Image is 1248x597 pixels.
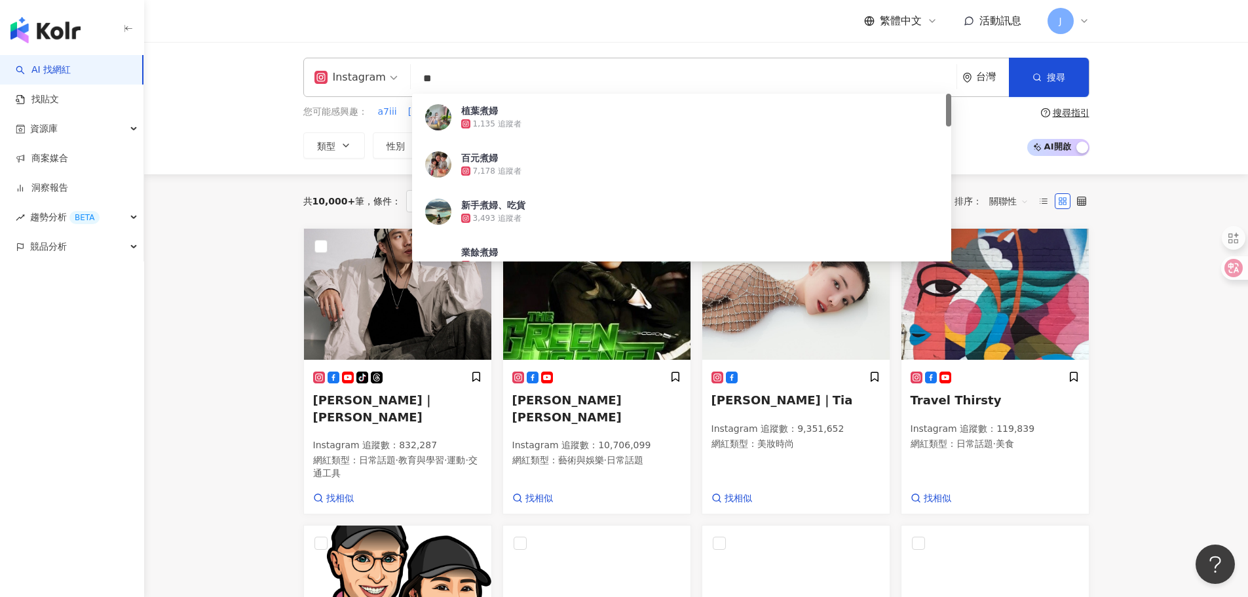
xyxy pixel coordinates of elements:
[757,438,794,449] span: 美妝時尚
[880,14,922,28] span: 繁體中文
[962,73,972,83] span: environment
[359,455,396,465] span: 日常話題
[406,190,477,212] span: Instagram
[1041,108,1050,117] span: question-circle
[1053,107,1089,118] div: 搜尋指引
[911,438,1080,451] p: 網紅類型 ：
[702,228,890,515] a: KOL Avatar[PERSON_NAME]｜TiaInstagram 追蹤數：9,351,652網紅類型：美妝時尚找相似
[711,393,853,407] span: [PERSON_NAME]｜Tia
[408,106,484,119] span: [PERSON_NAME]
[303,132,365,159] button: 類型
[979,14,1021,27] span: 活動訊息
[313,439,482,452] p: Instagram 追蹤數 ： 832,287
[30,202,100,232] span: 趨勢分析
[447,455,465,465] span: 運動
[711,423,880,436] p: Instagram 追蹤數 ： 9,351,652
[1196,545,1235,584] iframe: Help Scout Beacon - Open
[317,141,335,151] span: 類型
[373,132,434,159] button: 性別
[10,17,81,43] img: logo
[993,438,996,449] span: ·
[398,455,444,465] span: 教育與學習
[30,114,58,144] span: 資源庫
[303,196,365,206] div: 共 筆
[702,229,890,360] img: KOL Avatar
[901,228,1089,515] a: KOL AvatarTravel ThirstyInstagram 追蹤數：119,839網紅類型：日常話題·美食找相似
[313,454,482,480] p: 網紅類型 ：
[711,438,880,451] p: 網紅類型 ：
[313,492,354,505] a: 找相似
[512,439,681,452] p: Instagram 追蹤數 ： 10,706,099
[911,393,1002,407] span: Travel Thirsty
[503,229,690,360] img: KOL Avatar
[425,246,451,272] img: KOL Avatar
[1059,14,1061,28] span: J
[16,93,59,106] a: 找貼文
[444,455,447,465] span: ·
[604,455,607,465] span: ·
[16,152,68,165] a: 商案媒合
[313,455,478,478] span: 交通工具
[461,104,498,117] div: 植葉煮婦
[473,119,521,130] div: 1,135 追蹤者
[364,196,401,206] span: 條件 ：
[558,455,604,465] span: 藝術與娛樂
[326,492,354,505] span: 找相似
[725,492,752,505] span: 找相似
[976,71,1009,83] div: 台灣
[512,454,681,467] p: 網紅類型 ：
[1047,72,1065,83] span: 搜尋
[425,199,451,225] img: KOL Avatar
[996,438,1014,449] span: 美食
[425,151,451,178] img: KOL Avatar
[461,246,498,259] div: 業餘煮婦
[304,229,491,360] img: KOL Avatar
[30,232,67,261] span: 競品分析
[465,455,468,465] span: ·
[502,228,691,515] a: KOL Avatar[PERSON_NAME] [PERSON_NAME]Instagram 追蹤數：10,706,099網紅類型：藝術與娛樂·日常話題找相似
[314,67,386,88] div: Instagram
[313,393,434,423] span: [PERSON_NAME]｜[PERSON_NAME]
[312,196,356,206] span: 10,000+
[911,492,951,505] a: 找相似
[924,492,951,505] span: 找相似
[461,199,525,212] div: 新手煮婦、吃貨
[396,455,398,465] span: ·
[387,141,405,151] span: 性別
[607,455,643,465] span: 日常話題
[956,438,993,449] span: 日常話題
[407,105,485,119] button: [PERSON_NAME]
[461,151,498,164] div: 百元煮婦
[16,64,71,77] a: searchAI 找網紅
[303,106,368,119] span: 您可能感興趣：
[303,228,492,515] a: KOL Avatar[PERSON_NAME]｜[PERSON_NAME]Instagram 追蹤數：832,287網紅類型：日常話題·教育與學習·運動·交通工具找相似
[525,492,553,505] span: 找相似
[473,260,527,271] div: 18,457 追蹤者
[378,106,397,119] span: a7iii
[473,213,521,224] div: 3,493 追蹤者
[473,166,521,177] div: 7,178 追蹤者
[16,182,68,195] a: 洞察報告
[711,492,752,505] a: 找相似
[425,104,451,130] img: KOL Avatar
[1009,58,1089,97] button: 搜尋
[512,393,622,423] span: [PERSON_NAME] [PERSON_NAME]
[911,423,1080,436] p: Instagram 追蹤數 ： 119,839
[16,213,25,222] span: rise
[901,229,1089,360] img: KOL Avatar
[955,191,1036,212] div: 排序：
[512,492,553,505] a: 找相似
[69,211,100,224] div: BETA
[377,105,398,119] button: a7iii
[989,191,1029,212] span: 關聯性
